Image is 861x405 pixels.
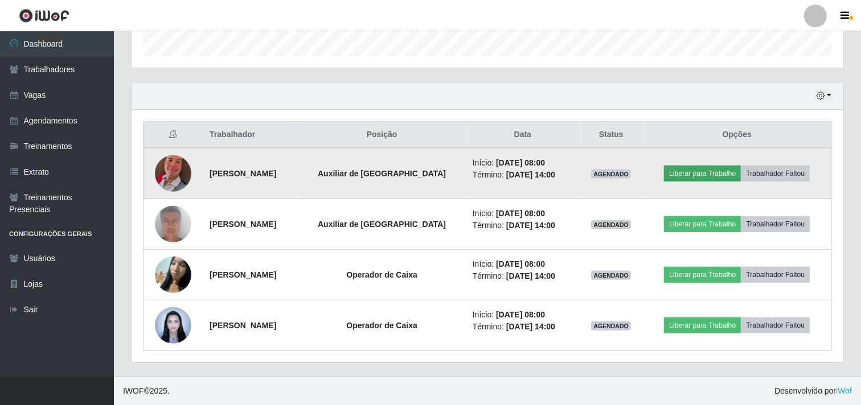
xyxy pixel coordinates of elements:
[318,220,446,229] strong: Auxiliar de [GEOGRAPHIC_DATA]
[580,122,643,148] th: Status
[298,122,465,148] th: Posição
[123,386,144,395] span: IWOF
[346,270,417,279] strong: Operador de Caixa
[664,267,741,283] button: Liberar para Trabalho
[473,169,573,181] li: Término:
[836,386,852,395] a: iWof
[19,9,69,23] img: CoreUI Logo
[210,321,276,330] strong: [PERSON_NAME]
[473,220,573,232] li: Término:
[496,209,545,218] time: [DATE] 08:00
[466,122,580,148] th: Data
[506,221,555,230] time: [DATE] 14:00
[123,385,170,397] span: © 2025 .
[591,321,631,330] span: AGENDADO
[591,271,631,280] span: AGENDADO
[473,309,573,321] li: Início:
[496,158,545,167] time: [DATE] 08:00
[318,169,446,178] strong: Auxiliar de [GEOGRAPHIC_DATA]
[591,170,631,179] span: AGENDADO
[210,220,276,229] strong: [PERSON_NAME]
[741,267,810,283] button: Trabalhador Faltou
[643,122,832,148] th: Opções
[664,216,741,232] button: Liberar para Trabalho
[741,166,810,181] button: Trabalhador Faltou
[506,322,555,331] time: [DATE] 14:00
[210,270,276,279] strong: [PERSON_NAME]
[155,187,191,262] img: 1748706192585.jpeg
[473,270,573,282] li: Término:
[473,321,573,333] li: Término:
[203,122,298,148] th: Trabalhador
[664,166,741,181] button: Liberar para Trabalho
[473,208,573,220] li: Início:
[664,317,741,333] button: Liberar para Trabalho
[346,321,417,330] strong: Operador de Caixa
[506,170,555,179] time: [DATE] 14:00
[741,216,810,232] button: Trabalhador Faltou
[591,220,631,229] span: AGENDADO
[210,169,276,178] strong: [PERSON_NAME]
[774,385,852,397] span: Desenvolvido por
[473,157,573,169] li: Início:
[496,259,545,268] time: [DATE] 08:00
[506,271,555,280] time: [DATE] 14:00
[473,258,573,270] li: Início:
[155,250,191,299] img: 1738432426405.jpeg
[155,141,191,206] img: 1728504183433.jpeg
[741,317,810,333] button: Trabalhador Faltou
[155,301,191,349] img: 1742846870859.jpeg
[496,310,545,319] time: [DATE] 08:00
